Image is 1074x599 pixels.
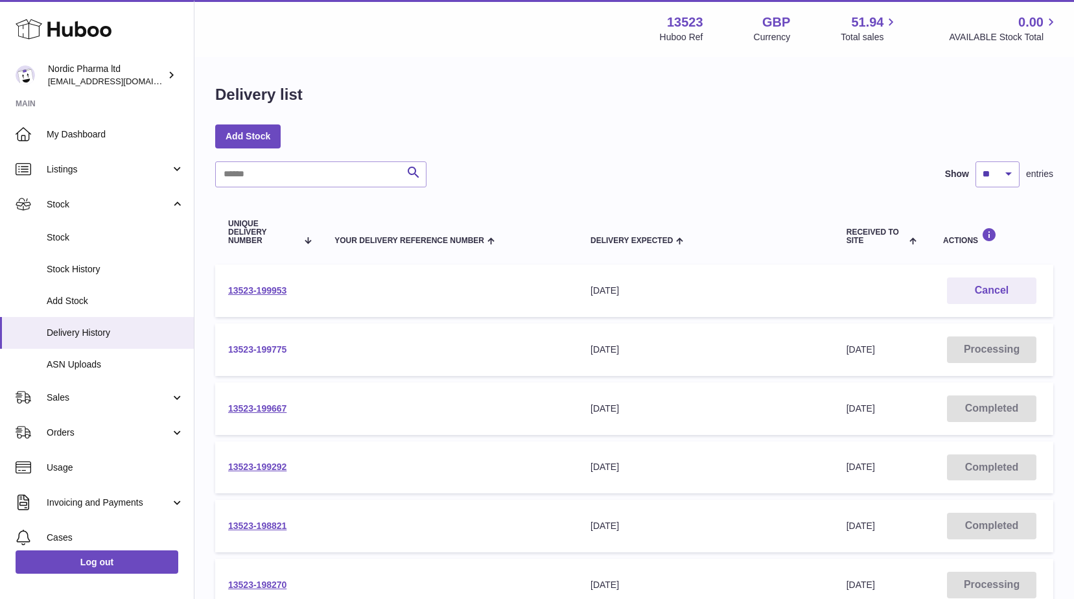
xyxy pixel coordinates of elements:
span: Stock [47,198,170,211]
span: 0.00 [1018,14,1044,31]
span: Cases [47,532,184,544]
span: My Dashboard [47,128,184,141]
a: 13523-198821 [228,521,286,531]
span: Delivery History [47,327,184,339]
span: [EMAIL_ADDRESS][DOMAIN_NAME] [48,76,191,86]
span: Unique Delivery Number [228,220,298,246]
div: [DATE] [590,285,821,297]
div: [DATE] [590,403,821,415]
span: [DATE] [846,344,875,355]
img: chika.alabi@nordicpharma.com [16,65,35,85]
span: [DATE] [846,521,875,531]
a: 0.00 AVAILABLE Stock Total [949,14,1058,43]
a: Log out [16,550,178,574]
span: ASN Uploads [47,358,184,371]
div: [DATE] [590,520,821,532]
strong: GBP [762,14,790,31]
span: Stock [47,231,184,244]
div: [DATE] [590,579,821,591]
span: Received to Site [846,228,906,245]
span: [DATE] [846,403,875,414]
a: 13523-199667 [228,403,286,414]
span: Invoicing and Payments [47,497,170,509]
a: Add Stock [215,124,281,148]
span: Add Stock [47,295,184,307]
a: 13523-198270 [228,580,286,590]
div: [DATE] [590,344,821,356]
span: Listings [47,163,170,176]
span: Usage [47,462,184,474]
span: [DATE] [846,580,875,590]
button: Cancel [947,277,1036,304]
div: Currency [754,31,791,43]
a: 13523-199953 [228,285,286,296]
span: Total sales [841,31,898,43]
div: [DATE] [590,461,821,473]
h1: Delivery list [215,84,303,105]
span: entries [1026,168,1053,180]
div: Actions [943,228,1040,245]
span: Orders [47,427,170,439]
a: 13523-199775 [228,344,286,355]
div: Huboo Ref [660,31,703,43]
span: AVAILABLE Stock Total [949,31,1058,43]
span: Your Delivery Reference Number [334,237,484,245]
a: 51.94 Total sales [841,14,898,43]
span: Delivery Expected [590,237,673,245]
label: Show [945,168,969,180]
span: 51.94 [851,14,883,31]
div: Nordic Pharma ltd [48,63,165,88]
span: [DATE] [846,462,875,472]
a: 13523-199292 [228,462,286,472]
span: Stock History [47,263,184,276]
strong: 13523 [667,14,703,31]
span: Sales [47,392,170,404]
